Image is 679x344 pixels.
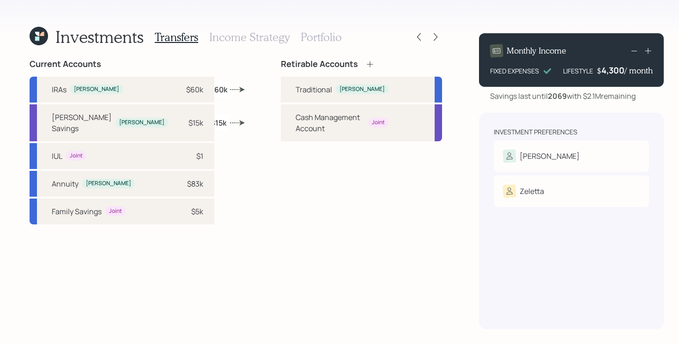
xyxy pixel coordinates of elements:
h3: Transfers [155,30,198,44]
div: $15k [188,117,203,128]
div: [PERSON_NAME] [339,85,385,93]
div: Cash Management Account [296,112,364,134]
div: [PERSON_NAME] [74,85,119,93]
div: Joint [70,152,83,160]
h4: / month [624,66,653,76]
h4: Monthly Income [507,46,566,56]
div: IUL [52,151,62,162]
div: [PERSON_NAME] Savings [52,112,112,134]
div: [PERSON_NAME] [119,119,164,127]
h1: Investments [55,27,144,47]
div: Annuity [52,178,79,189]
h3: Income Strategy [209,30,290,44]
label: $60k [210,84,227,94]
div: LIFESTYLE [563,66,593,76]
div: Joint [109,207,122,215]
div: $83k [187,178,203,189]
div: 4,300 [601,65,624,76]
div: Savings last until with $2.1M remaining [490,91,636,102]
h3: Portfolio [301,30,342,44]
div: $1 [196,151,203,162]
div: Traditional [296,84,332,95]
div: Joint [372,119,385,127]
div: [PERSON_NAME] [86,180,131,187]
label: $15k [211,117,226,127]
div: FIXED EXPENSES [490,66,539,76]
h4: Retirable Accounts [281,59,358,69]
h4: $ [597,66,601,76]
div: [PERSON_NAME] [520,151,580,162]
h4: Current Accounts [30,59,101,69]
div: Investment Preferences [494,127,577,137]
b: 2069 [548,91,567,101]
div: $60k [186,84,203,95]
div: IRAs [52,84,67,95]
div: $5k [191,206,203,217]
div: Zeletta [520,186,544,197]
div: Family Savings [52,206,102,217]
